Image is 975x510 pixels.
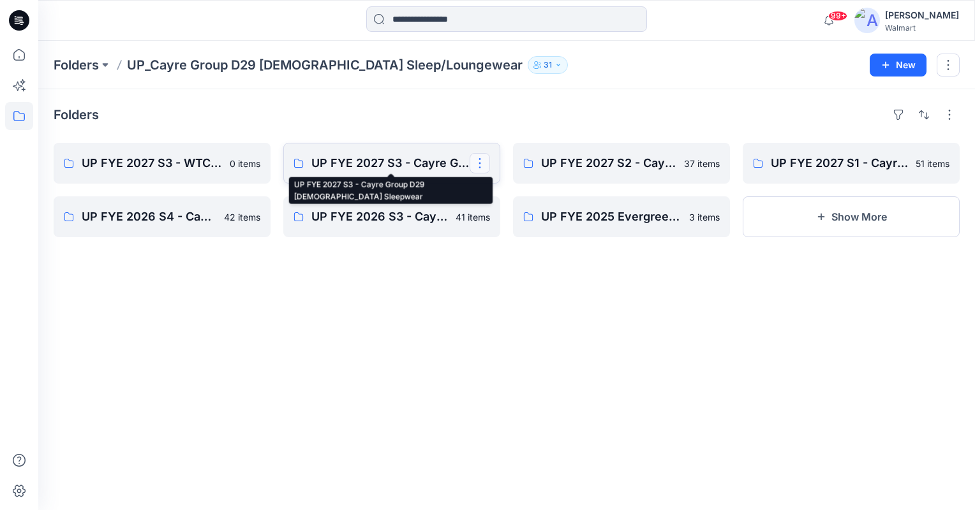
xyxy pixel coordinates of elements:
p: 41 items [456,210,490,224]
a: UP FYE 2027 S3 - Cayre Group D29 [DEMOGRAPHIC_DATA] Sleepwear [283,143,500,184]
button: Show More [743,196,960,237]
p: UP FYE 2027 S1 - Cayre Group D29 [DEMOGRAPHIC_DATA] Sleepwear [771,154,908,172]
p: 37 items [684,157,720,170]
p: UP FYE 2026 S4 - Cayre Group D29 [DEMOGRAPHIC_DATA] Sleepwear [82,208,216,226]
p: 31 [544,58,552,72]
a: UP FYE 2025 Evergreen - Cayre Group D29 [DEMOGRAPHIC_DATA] Sleepwear3 items [513,196,730,237]
p: 0 items [230,157,260,170]
p: UP_Cayre Group D29 [DEMOGRAPHIC_DATA] Sleep/Loungewear [127,56,523,74]
img: avatar [854,8,880,33]
button: New [870,54,927,76]
a: UP FYE 2026 S3 - Cayre Group D29 [DEMOGRAPHIC_DATA] Sleepwear41 items [283,196,500,237]
p: UP FYE 2027 S3 - Cayre Group D29 [DEMOGRAPHIC_DATA] Sleepwear [311,154,470,172]
a: UP FYE 2026 S4 - Cayre Group D29 [DEMOGRAPHIC_DATA] Sleepwear42 items [54,196,271,237]
p: UP FYE 2027 S2 - Cayre Group D29 [DEMOGRAPHIC_DATA] Sleepwear [541,154,676,172]
h4: Folders [54,107,99,122]
span: 99+ [828,11,847,21]
p: 42 items [224,210,260,224]
div: [PERSON_NAME] [885,8,959,23]
p: UP FYE 2026 S3 - Cayre Group D29 [DEMOGRAPHIC_DATA] Sleepwear [311,208,448,226]
p: 3 items [689,210,720,224]
p: 51 items [916,157,949,170]
p: UP FYE 2025 Evergreen - Cayre Group D29 [DEMOGRAPHIC_DATA] Sleepwear [541,208,681,226]
div: Walmart [885,23,959,33]
a: UP FYE 2027 S2 - Cayre Group D29 [DEMOGRAPHIC_DATA] Sleepwear37 items [513,143,730,184]
a: Folders [54,56,99,74]
a: UP FYE 2027 S1 - Cayre Group D29 [DEMOGRAPHIC_DATA] Sleepwear51 items [743,143,960,184]
button: 31 [528,56,568,74]
p: UP FYE 2027 S3 - WTC Cayre Group D29 [DEMOGRAPHIC_DATA] Sleepwear [82,154,222,172]
a: UP FYE 2027 S3 - WTC Cayre Group D29 [DEMOGRAPHIC_DATA] Sleepwear0 items [54,143,271,184]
